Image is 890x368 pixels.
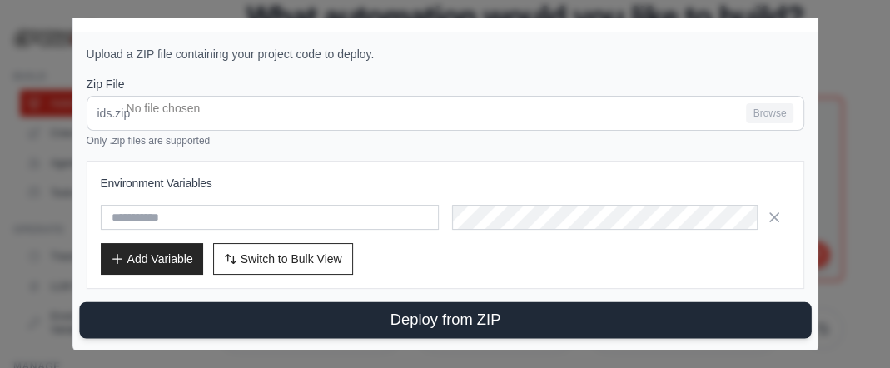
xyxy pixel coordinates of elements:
[87,46,804,62] p: Upload a ZIP file containing your project code to deploy.
[213,243,353,275] button: Switch to Bulk View
[87,76,804,92] label: Zip File
[101,175,790,191] h3: Environment Variables
[101,243,203,275] button: Add Variable
[241,251,342,267] span: Switch to Bulk View
[79,302,811,339] button: Deploy from ZIP
[807,288,890,368] iframe: Chat Widget
[87,96,804,131] input: ids.zip Browse
[807,288,890,368] div: أداة الدردشة
[87,134,804,147] p: Only .zip files are supported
